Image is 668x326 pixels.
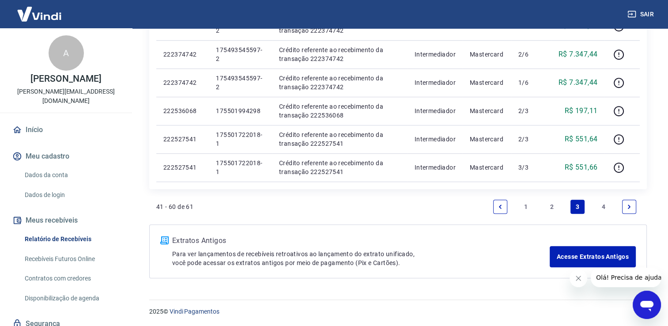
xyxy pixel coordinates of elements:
a: Page 1 [519,200,533,214]
a: Recebíveis Futuros Online [21,250,121,268]
a: Page 3 is your current page [570,200,585,214]
a: Previous page [493,200,507,214]
p: [PERSON_NAME][EMAIL_ADDRESS][DOMAIN_NAME] [7,87,125,106]
p: R$ 197,11 [565,106,598,116]
p: 222374742 [163,78,202,87]
ul: Pagination [490,196,640,217]
a: Page 4 [596,200,611,214]
div: A [49,35,84,71]
p: 2/3 [518,106,544,115]
a: Dados de login [21,186,121,204]
a: Page 2 [545,200,559,214]
p: R$ 551,64 [565,134,598,144]
p: R$ 7.347,44 [559,49,597,60]
p: 175493545597-2 [216,74,265,91]
p: Mastercard [470,78,504,87]
img: Vindi [11,0,68,27]
p: Intermediador [415,50,456,59]
p: 2/6 [518,50,544,59]
iframe: Mensagem da empresa [591,268,661,287]
button: Meus recebíveis [11,211,121,230]
p: Mastercard [470,106,504,115]
p: 175501722018-1 [216,130,265,148]
img: ícone [160,236,169,244]
p: 222527541 [163,163,202,172]
p: 2/3 [518,135,544,144]
p: Crédito referente ao recebimento da transação 222527541 [279,130,400,148]
a: Vindi Pagamentos [170,308,219,315]
p: Intermediador [415,163,456,172]
a: Disponibilização de agenda [21,289,121,307]
a: Relatório de Recebíveis [21,230,121,248]
p: Mastercard [470,163,504,172]
p: Crédito referente ao recebimento da transação 222536068 [279,102,400,120]
p: Crédito referente ao recebimento da transação 222527541 [279,159,400,176]
p: Mastercard [470,50,504,59]
p: Extratos Antigos [172,235,550,246]
a: Next page [622,200,636,214]
p: 41 - 60 de 61 [156,202,193,211]
p: Intermediador [415,106,456,115]
p: R$ 7.347,44 [559,77,597,88]
p: 222527541 [163,135,202,144]
p: Crédito referente ao recebimento da transação 222374742 [279,45,400,63]
p: 222374742 [163,50,202,59]
p: Intermediador [415,135,456,144]
p: Para ver lançamentos de recebíveis retroativos ao lançamento do extrato unificado, você pode aces... [172,250,550,267]
iframe: Botão para abrir a janela de mensagens [633,291,661,319]
button: Meu cadastro [11,147,121,166]
p: [PERSON_NAME] [30,74,101,83]
p: 175493545597-2 [216,45,265,63]
p: 222536068 [163,106,202,115]
p: 175501722018-1 [216,159,265,176]
p: R$ 551,66 [565,162,598,173]
p: Intermediador [415,78,456,87]
p: 1/6 [518,78,544,87]
a: Contratos com credores [21,269,121,288]
p: 3/3 [518,163,544,172]
button: Sair [626,6,657,23]
a: Início [11,120,121,140]
p: 2025 © [149,307,647,316]
iframe: Fechar mensagem [570,269,587,287]
a: Dados da conta [21,166,121,184]
p: Crédito referente ao recebimento da transação 222374742 [279,74,400,91]
span: Olá! Precisa de ajuda? [5,6,74,13]
p: 175501994298 [216,106,265,115]
p: Mastercard [470,135,504,144]
a: Acesse Extratos Antigos [550,246,636,267]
